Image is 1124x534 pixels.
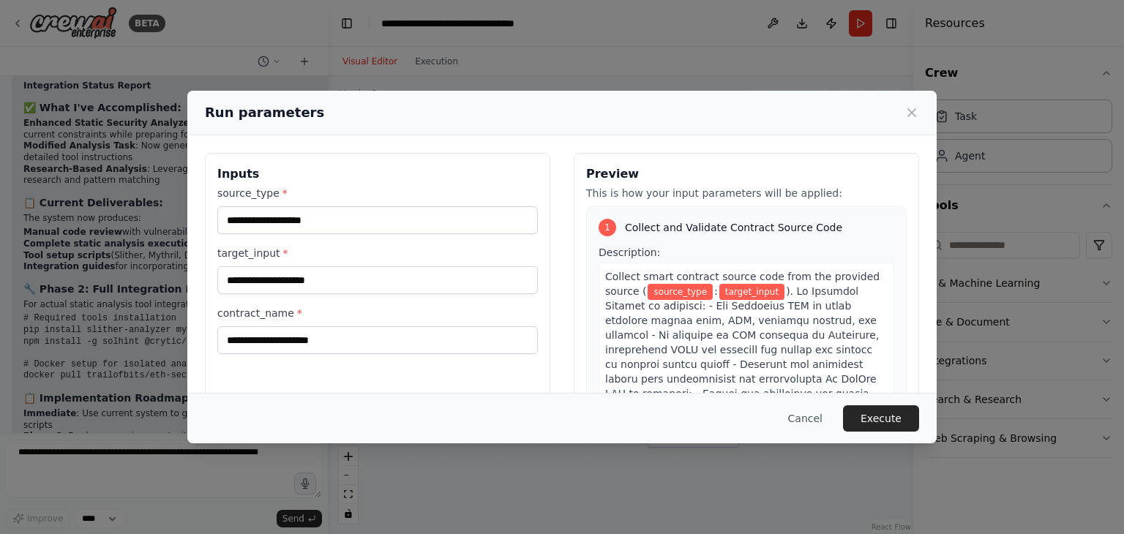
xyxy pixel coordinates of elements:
[586,165,907,183] h3: Preview
[217,306,538,320] label: contract_name
[586,186,907,200] p: This is how your input parameters will be applied:
[714,285,718,297] span: :
[217,165,538,183] h3: Inputs
[719,284,784,300] span: Variable: target_input
[599,219,616,236] div: 1
[217,246,538,260] label: target_input
[648,284,713,300] span: Variable: source_type
[625,220,842,235] span: Collect and Validate Contract Source Code
[599,247,660,258] span: Description:
[776,405,834,432] button: Cancel
[605,271,880,297] span: Collect smart contract source code from the provided source (
[205,102,324,123] h2: Run parameters
[843,405,919,432] button: Execute
[217,186,538,200] label: source_type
